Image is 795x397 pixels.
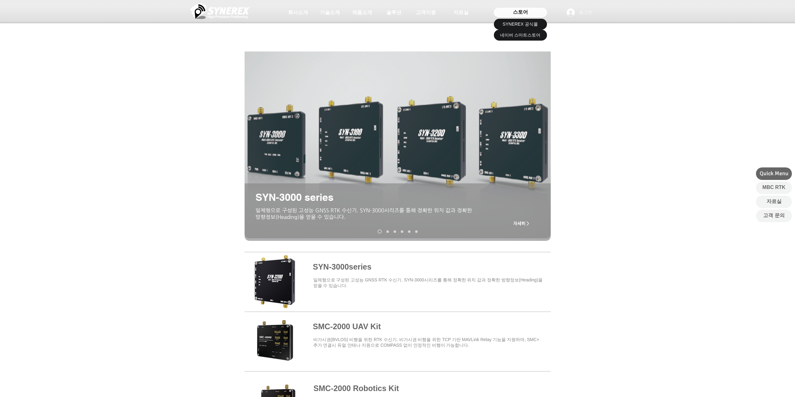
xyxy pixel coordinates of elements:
[375,230,420,234] nav: 슬라이드
[577,9,594,16] span: 로그인
[190,2,250,20] img: 씨너렉스_White_simbol_대지 1.png
[386,9,401,16] span: 솔루션
[314,6,345,19] a: 기술소개
[394,230,396,233] a: MRP-2000v2
[320,9,340,16] span: 기술소개
[313,337,539,348] span: ​비가시권(BVLOS) 비행을 위한 RTK 수신기. 비가시권 비행을 위한 TCP 기반 MAVLink Relay 기능을 지원하며, SMC+ 추가 연결시 듀얼 안테나 지원으로 C...
[756,167,792,180] div: Quick Menu
[256,207,472,220] span: 일체형으로 구성된 고성능 GNSS RTK 수신기. SYN-3000시리즈를 통해 정확한 위치 값과 정확한 방향정보(Heading)을 얻을 수 있습니다.
[494,19,547,30] a: SYNEREX 공식몰
[679,200,795,397] iframe: Wix Chat
[756,181,792,194] a: MBC RTK
[378,230,382,234] a: SYN-3000 series
[288,9,308,16] span: 회사소개
[256,191,334,203] span: SYN-3000 series
[410,6,441,19] a: 고객지원
[500,32,541,38] span: 네이버 스마트스토어
[562,7,597,18] button: 로그인
[415,230,418,233] a: MDU-2000 UAV Kit
[454,9,469,16] span: 자료실
[763,184,786,191] span: MBC RTK
[346,6,378,19] a: 제품소개
[401,230,403,233] a: MRD-1000v2
[513,221,529,226] span: 자세히 >
[494,30,547,41] a: 네이버 스마트스토어
[445,6,477,19] a: 자료실
[494,8,547,17] div: 스토어
[378,6,410,19] a: 솔루션
[245,42,551,241] div: 슬라이드쇼
[509,217,534,230] a: 자세히 >
[760,170,788,177] span: Quick Menu
[756,196,792,208] a: 자료실
[282,6,314,19] a: 회사소개
[513,9,528,16] span: 스토어
[408,230,410,233] a: TDR-3000
[767,198,782,205] span: 자료실
[386,230,389,233] a: SMC-2000
[352,9,372,16] span: 제품소개
[503,21,538,27] span: SYNEREX 공식몰
[416,9,436,16] span: 고객지원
